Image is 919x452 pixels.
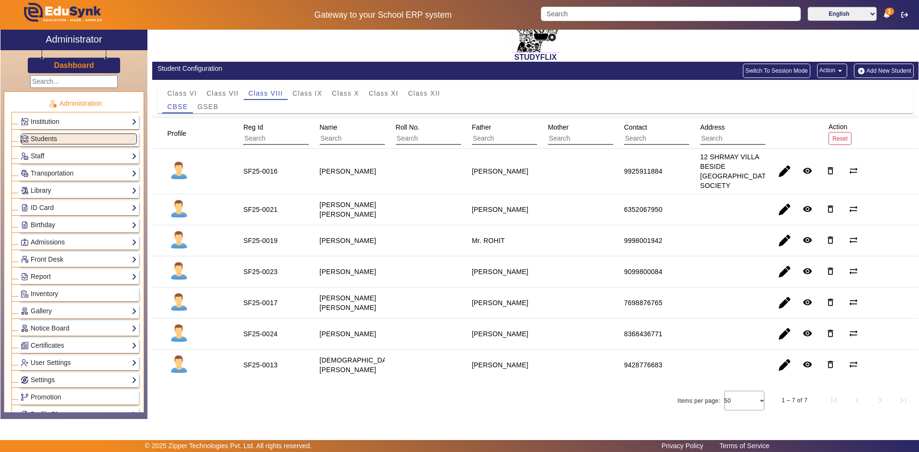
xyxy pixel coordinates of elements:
[541,7,800,21] input: Search
[700,152,772,190] div: 12 SHRMAY VILLA BESIDE [GEOGRAPHIC_DATA] SOCIETY
[472,132,558,145] input: Search
[54,61,94,70] h3: Dashboard
[829,132,852,145] button: Reset
[248,90,283,97] span: Class VIII
[320,294,376,311] staff-with-status: [PERSON_NAME] [PERSON_NAME]
[320,201,376,218] staff-with-status: [PERSON_NAME] [PERSON_NAME]
[320,268,376,276] staff-with-status: [PERSON_NAME]
[235,10,531,20] h5: Gateway to your School ERP system
[835,66,845,76] mat-icon: arrow_drop_down
[243,360,278,370] div: SF25-0013
[396,132,482,145] input: Search
[697,119,798,148] div: Address
[167,353,191,377] img: profile.png
[408,90,440,97] span: Class XII
[803,360,812,369] mat-icon: remove_red_eye
[472,123,491,131] span: Father
[548,132,634,145] input: Search
[803,266,812,276] mat-icon: remove_red_eye
[846,389,869,412] button: Previous page
[21,392,137,403] a: Promotion
[715,440,774,452] a: Terms of Service
[826,329,835,338] mat-icon: delete_outline
[320,237,376,244] staff-with-status: [PERSON_NAME]
[472,236,505,245] div: Mr. ROHIT
[11,99,139,109] p: Administration
[782,396,807,405] div: 1 – 7 of 7
[545,119,646,148] div: Mother
[167,291,191,315] img: profile.png
[743,64,810,78] button: Switch To Session Mode
[396,123,420,131] span: Roll No.
[803,329,812,338] mat-icon: remove_red_eye
[548,123,569,131] span: Mother
[869,389,892,412] button: Next page
[167,322,191,346] img: profile.png
[243,123,263,131] span: Reg Id
[167,198,191,221] img: profile.png
[243,205,278,214] div: SF25-0021
[46,33,102,45] h2: Administrator
[849,266,858,276] mat-icon: sync_alt
[21,135,28,143] img: Students.png
[320,123,337,131] span: Name
[243,329,278,339] div: SF25-0024
[849,235,858,245] mat-icon: sync_alt
[678,396,720,406] div: Items per page:
[469,119,570,148] div: Father
[167,103,188,110] span: CBSE
[48,99,57,108] img: Administration.png
[31,135,57,143] span: Students
[849,204,858,214] mat-icon: sync_alt
[624,329,662,339] div: 8368436771
[392,119,493,148] div: Roll No.
[30,75,118,88] input: Search...
[624,132,710,145] input: Search
[624,166,662,176] div: 9925911884
[849,329,858,338] mat-icon: sync_alt
[332,90,359,97] span: Class X
[240,119,341,148] div: Reg Id
[320,356,397,374] staff-with-status: [DEMOGRAPHIC_DATA][PERSON_NAME]
[198,103,219,110] span: GSEB
[472,360,528,370] div: [PERSON_NAME]
[243,267,278,276] div: SF25-0023
[243,236,278,245] div: SF25-0019
[826,266,835,276] mat-icon: delete_outline
[21,133,137,144] a: Students
[243,132,329,145] input: Search
[145,441,312,451] p: © 2025 Zipper Technologies Pvt. Ltd. All rights reserved.
[624,298,662,308] div: 7698876765
[803,235,812,245] mat-icon: remove_red_eye
[167,130,186,137] span: Profile
[31,393,61,401] span: Promotion
[849,360,858,369] mat-icon: sync_alt
[624,267,662,276] div: 9099800084
[164,125,198,142] div: Profile
[167,229,191,253] img: profile.png
[292,90,322,97] span: Class IX
[826,235,835,245] mat-icon: delete_outline
[21,394,28,401] img: Branchoperations.png
[472,205,528,214] div: [PERSON_NAME]
[316,119,417,148] div: Name
[472,267,528,276] div: [PERSON_NAME]
[657,440,708,452] a: Privacy Policy
[320,330,376,338] staff-with-status: [PERSON_NAME]
[803,166,812,176] mat-icon: remove_red_eye
[624,205,662,214] div: 6352067950
[472,298,528,308] div: [PERSON_NAME]
[826,360,835,369] mat-icon: delete_outline
[817,64,847,78] button: Action
[21,288,137,299] a: Inventory
[472,329,528,339] div: [PERSON_NAME]
[624,236,662,245] div: 9998001942
[320,132,405,145] input: Search
[54,60,95,70] a: Dashboard
[472,166,528,176] div: [PERSON_NAME]
[854,64,913,78] button: Add New Student
[369,90,398,97] span: Class XI
[849,298,858,307] mat-icon: sync_alt
[700,132,786,145] input: Search
[826,204,835,214] mat-icon: delete_outline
